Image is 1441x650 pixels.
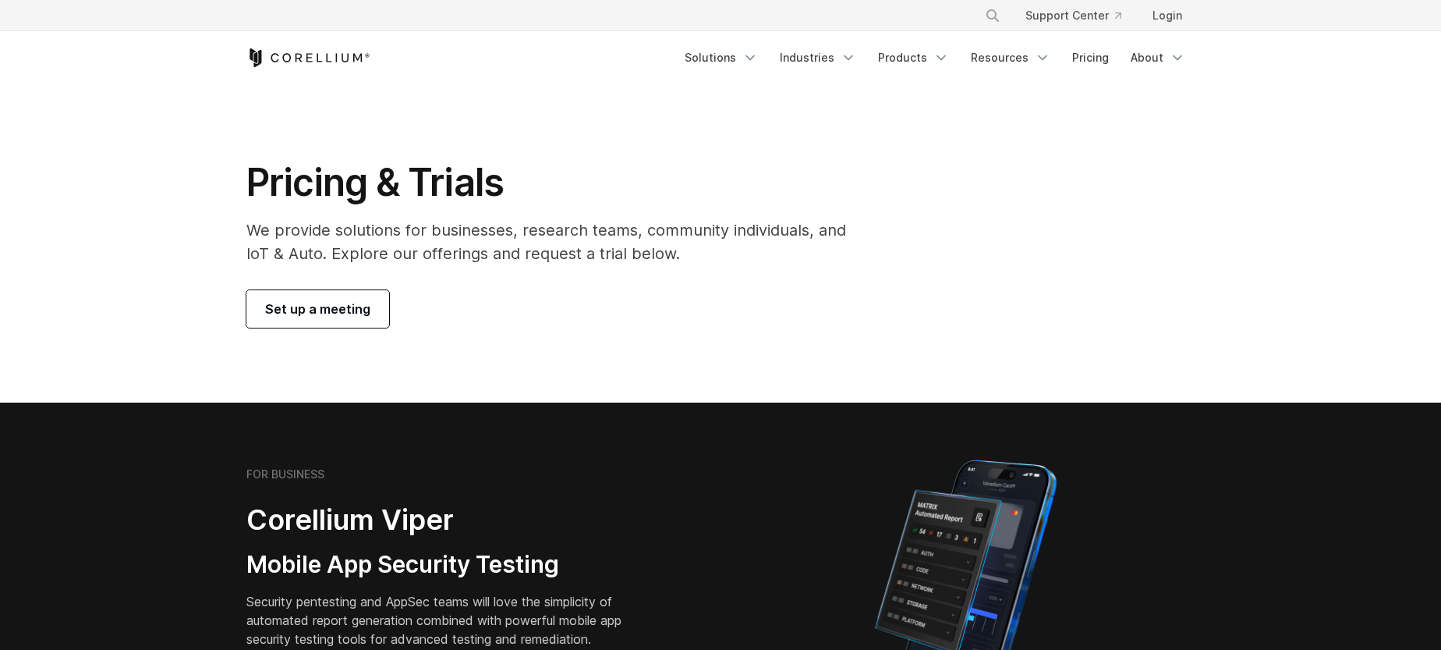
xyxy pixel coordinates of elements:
a: Solutions [675,44,767,72]
a: Products [869,44,958,72]
a: Support Center [1013,2,1134,30]
a: Pricing [1063,44,1118,72]
div: Navigation Menu [966,2,1195,30]
a: Industries [770,44,866,72]
div: Navigation Menu [675,44,1195,72]
a: Login [1140,2,1195,30]
button: Search [979,2,1007,30]
h2: Corellium Viper [246,503,646,538]
a: Set up a meeting [246,290,389,328]
p: Security pentesting and AppSec teams will love the simplicity of automated report generation comb... [246,592,646,648]
a: About [1121,44,1195,72]
a: Corellium Home [246,48,370,67]
h6: FOR BUSINESS [246,467,324,481]
a: Resources [961,44,1060,72]
p: We provide solutions for businesses, research teams, community individuals, and IoT & Auto. Explo... [246,218,868,265]
span: Set up a meeting [265,300,370,318]
h3: Mobile App Security Testing [246,550,646,580]
h1: Pricing & Trials [246,159,868,206]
